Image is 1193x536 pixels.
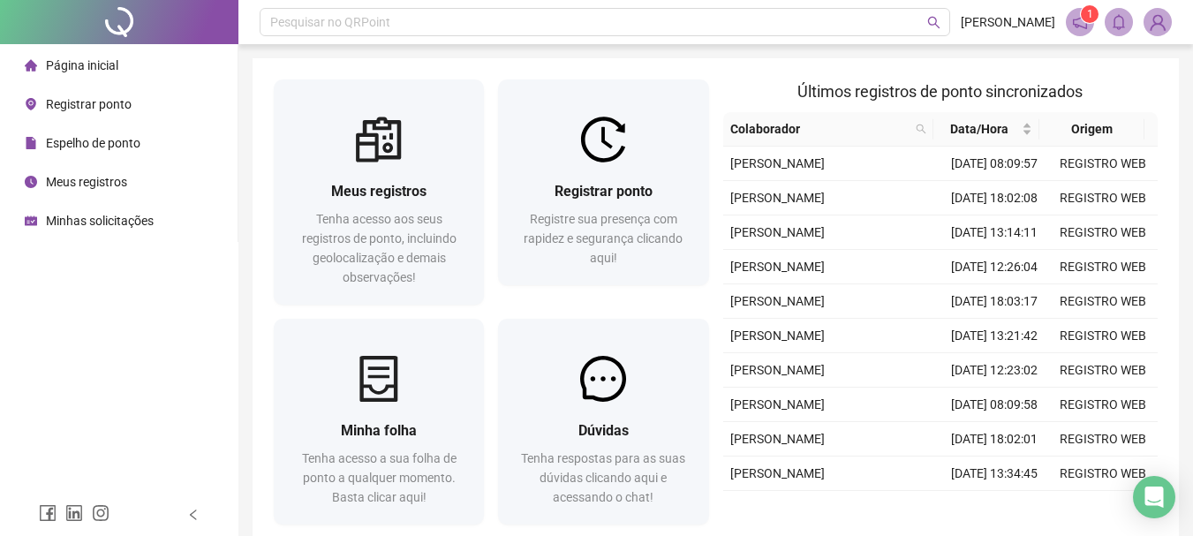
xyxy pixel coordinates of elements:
a: Registrar pontoRegistre sua presença com rapidez e segurança clicando aqui! [498,79,708,285]
td: REGISTRO WEB [1049,457,1158,491]
span: search [927,16,940,29]
span: Tenha respostas para as suas dúvidas clicando aqui e acessando o chat! [521,451,685,504]
span: Colaborador [730,119,910,139]
td: [DATE] 18:02:08 [940,181,1049,215]
span: Registrar ponto [555,183,653,200]
td: [DATE] 08:09:57 [940,147,1049,181]
span: instagram [92,504,109,522]
span: search [916,124,926,134]
span: [PERSON_NAME] [730,294,825,308]
span: Últimos registros de ponto sincronizados [797,82,1083,101]
td: REGISTRO WEB [1049,147,1158,181]
td: [DATE] 18:02:01 [940,422,1049,457]
td: REGISTRO WEB [1049,353,1158,388]
td: [DATE] 12:23:02 [940,353,1049,388]
span: bell [1111,14,1127,30]
span: notification [1072,14,1088,30]
span: Tenha acesso a sua folha de ponto a qualquer momento. Basta clicar aqui! [302,451,457,504]
span: Data/Hora [940,119,1017,139]
span: search [912,116,930,142]
span: Meus registros [46,175,127,189]
span: [PERSON_NAME] [961,12,1055,32]
td: REGISTRO WEB [1049,215,1158,250]
sup: 1 [1081,5,1099,23]
td: [DATE] 13:14:11 [940,215,1049,250]
span: [PERSON_NAME] [730,225,825,239]
span: [PERSON_NAME] [730,397,825,411]
td: REGISTRO WEB [1049,388,1158,422]
div: Open Intercom Messenger [1133,476,1175,518]
span: home [25,59,37,72]
span: 1 [1087,8,1093,20]
td: [DATE] 08:09:58 [940,388,1049,422]
span: Registrar ponto [46,97,132,111]
td: REGISTRO WEB [1049,422,1158,457]
span: [PERSON_NAME] [730,191,825,205]
th: Data/Hora [933,112,1038,147]
a: Meus registrosTenha acesso aos seus registros de ponto, incluindo geolocalização e demais observa... [274,79,484,305]
td: REGISTRO WEB [1049,284,1158,319]
span: [PERSON_NAME] [730,328,825,343]
td: [DATE] 13:21:42 [940,319,1049,353]
span: Tenha acesso aos seus registros de ponto, incluindo geolocalização e demais observações! [302,212,457,284]
span: facebook [39,504,57,522]
span: [PERSON_NAME] [730,260,825,274]
span: left [187,509,200,521]
span: Espelho de ponto [46,136,140,150]
span: Página inicial [46,58,118,72]
img: 89835 [1144,9,1171,35]
td: REGISTRO WEB [1049,181,1158,215]
td: [DATE] 18:03:17 [940,284,1049,319]
span: environment [25,98,37,110]
span: Meus registros [331,183,427,200]
span: clock-circle [25,176,37,188]
td: REGISTRO WEB [1049,491,1158,525]
span: [PERSON_NAME] [730,466,825,480]
td: [DATE] 13:34:45 [940,457,1049,491]
a: DúvidasTenha respostas para as suas dúvidas clicando aqui e acessando o chat! [498,319,708,525]
span: schedule [25,215,37,227]
td: REGISTRO WEB [1049,319,1158,353]
span: Minhas solicitações [46,214,154,228]
span: Dúvidas [578,422,629,439]
span: [PERSON_NAME] [730,156,825,170]
span: linkedin [65,504,83,522]
span: [PERSON_NAME] [730,363,825,377]
span: file [25,137,37,149]
span: Minha folha [341,422,417,439]
td: [DATE] 12:15:05 [940,491,1049,525]
td: [DATE] 12:26:04 [940,250,1049,284]
a: Minha folhaTenha acesso a sua folha de ponto a qualquer momento. Basta clicar aqui! [274,319,484,525]
td: REGISTRO WEB [1049,250,1158,284]
th: Origem [1039,112,1144,147]
span: Registre sua presença com rapidez e segurança clicando aqui! [524,212,683,265]
span: [PERSON_NAME] [730,432,825,446]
